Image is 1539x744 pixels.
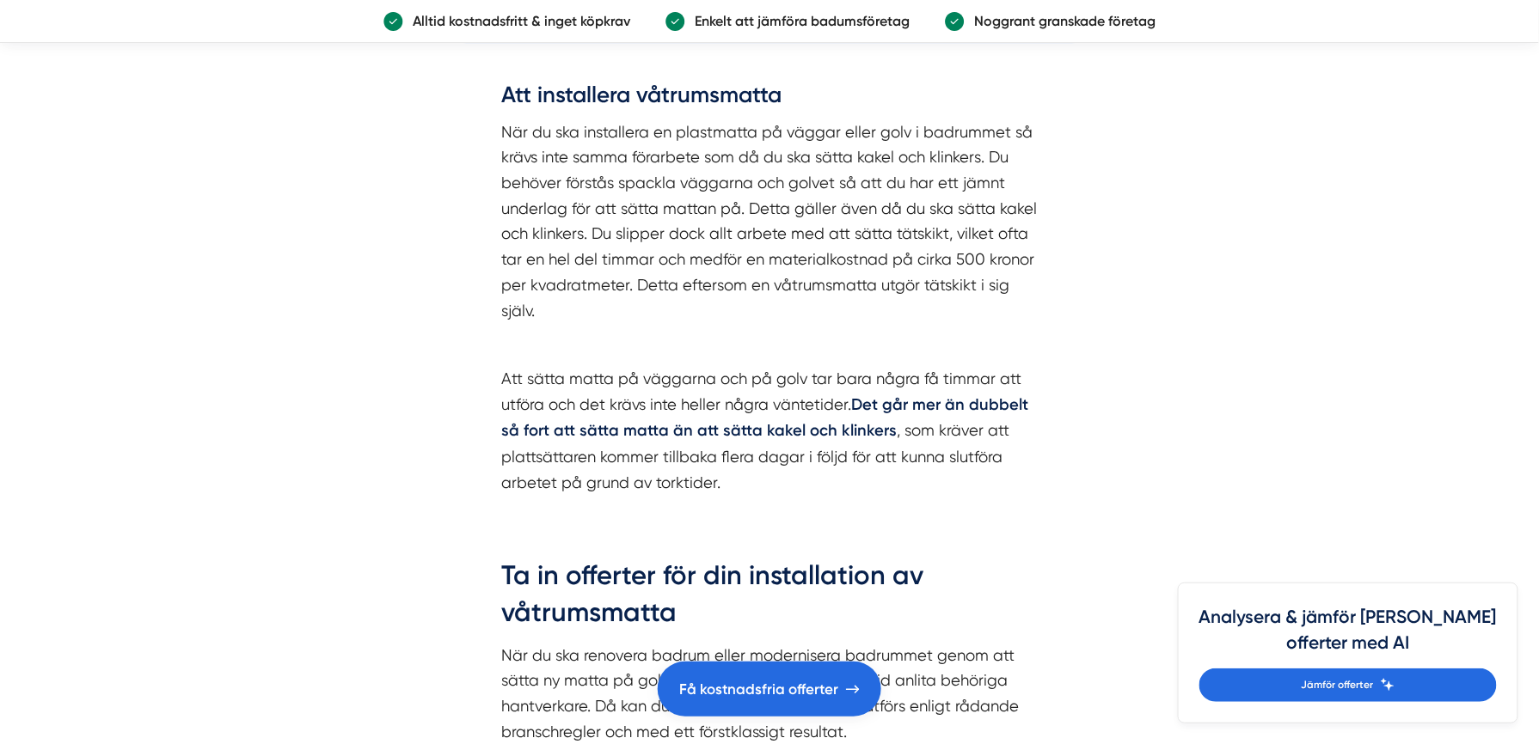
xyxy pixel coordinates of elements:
[658,662,881,717] a: Få kostnadsfria offerter
[965,10,1156,32] p: Noggrant granskade företag
[403,10,631,32] p: Alltid kostnadsfritt & inget köpkrav
[1199,604,1497,668] h4: Analysera & jämför [PERSON_NAME] offerter med AI
[1302,677,1374,693] span: Jämför offerter
[501,80,1038,119] h3: Att installera våtrumsmatta
[685,10,911,32] p: Enkelt att jämföra badumsföretag
[501,119,1038,324] p: När du ska installera en plastmatta på väggar eller golv i badrummet så krävs inte samma förarbet...
[1199,668,1497,702] a: Jämför offerter
[501,557,1038,643] h2: Ta in offerter för din installation av våtrumsmatta
[680,678,839,701] span: Få kostnadsfria offerter
[501,366,1038,495] p: Att sätta matta på väggarna och på golv tar bara några få timmar att utföra och det krävs inte he...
